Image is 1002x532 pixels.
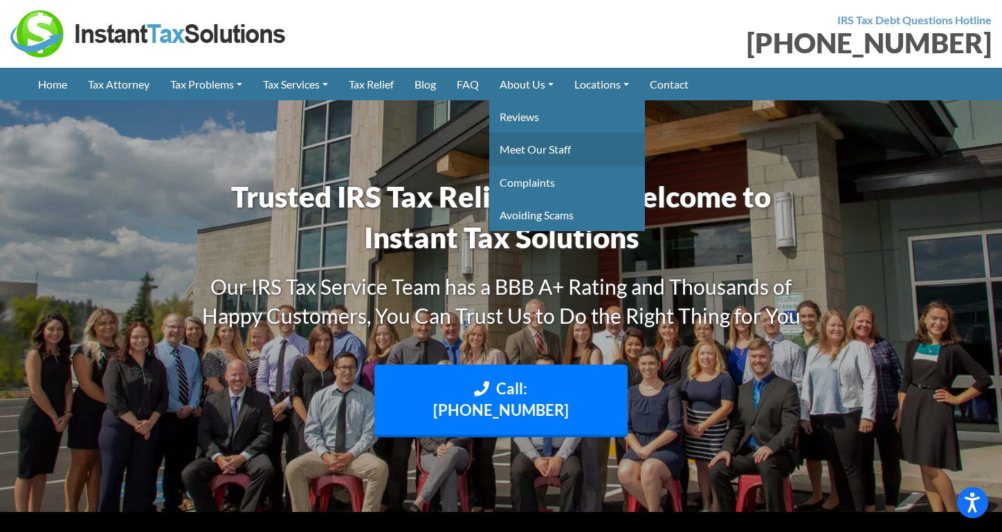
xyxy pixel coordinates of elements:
[489,166,645,199] a: Complaints
[564,68,639,100] a: Locations
[183,176,819,258] h1: Trusted IRS Tax Relief Firm – Welcome to Instant Tax Solutions
[253,68,338,100] a: Tax Services
[837,13,992,26] strong: IRS Tax Debt Questions Hotline
[511,29,992,57] div: [PHONE_NUMBER]
[10,10,287,57] img: Instant Tax Solutions Logo
[489,199,645,231] a: Avoiding Scams
[489,68,564,100] a: About Us
[374,365,628,438] a: Call: [PHONE_NUMBER]
[446,68,489,100] a: FAQ
[338,68,404,100] a: Tax Relief
[78,68,160,100] a: Tax Attorney
[489,100,645,133] a: Reviews
[160,68,253,100] a: Tax Problems
[404,68,446,100] a: Blog
[489,133,645,165] a: Meet Our Staff
[28,68,78,100] a: Home
[639,68,699,100] a: Contact
[10,26,287,39] a: Instant Tax Solutions Logo
[183,272,819,330] h3: Our IRS Tax Service Team has a BBB A+ Rating and Thousands of Happy Customers, You Can Trust Us t...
